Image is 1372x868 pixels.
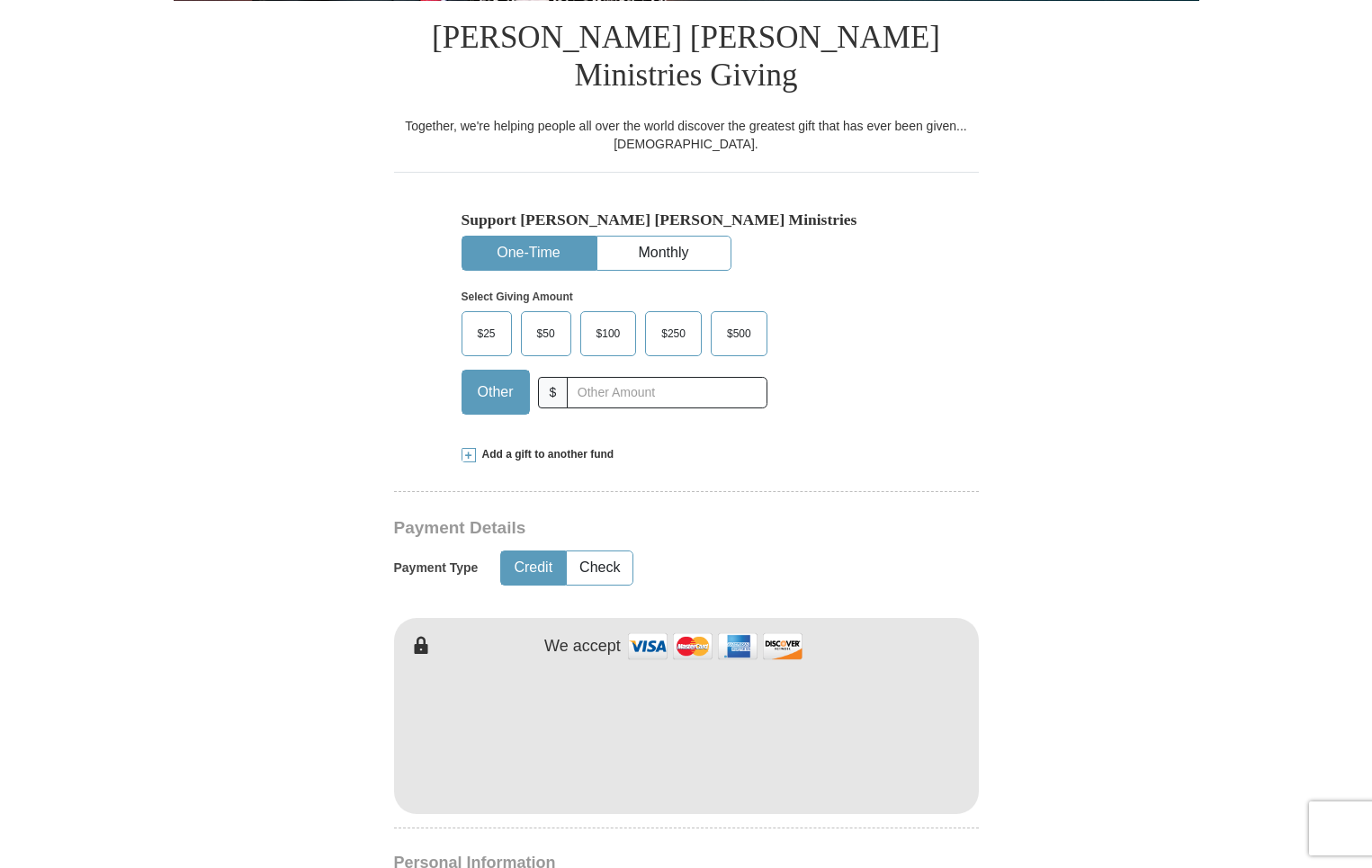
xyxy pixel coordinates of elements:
[394,117,979,153] div: Together, we're helping people all over the world discover the greatest gift that has ever been g...
[476,447,614,462] span: Add a gift to another fund
[567,377,767,408] input: Other Amount
[528,320,564,347] span: $50
[597,237,731,270] button: Monthly
[469,320,505,347] span: $25
[462,210,911,229] h5: Support [PERSON_NAME] [PERSON_NAME] Ministries
[587,320,630,347] span: $100
[718,320,760,347] span: $500
[394,560,479,576] h5: Payment Type
[394,518,853,539] h3: Payment Details
[538,377,569,408] span: $
[652,320,695,347] span: $250
[544,637,621,657] h4: We accept
[567,551,632,585] button: Check
[462,291,573,303] strong: Select Giving Amount
[625,627,805,666] img: credit cards accepted
[501,551,565,585] button: Credit
[462,237,596,270] button: One-Time
[469,379,523,406] span: Other
[394,1,979,117] h1: [PERSON_NAME] [PERSON_NAME] Ministries Giving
